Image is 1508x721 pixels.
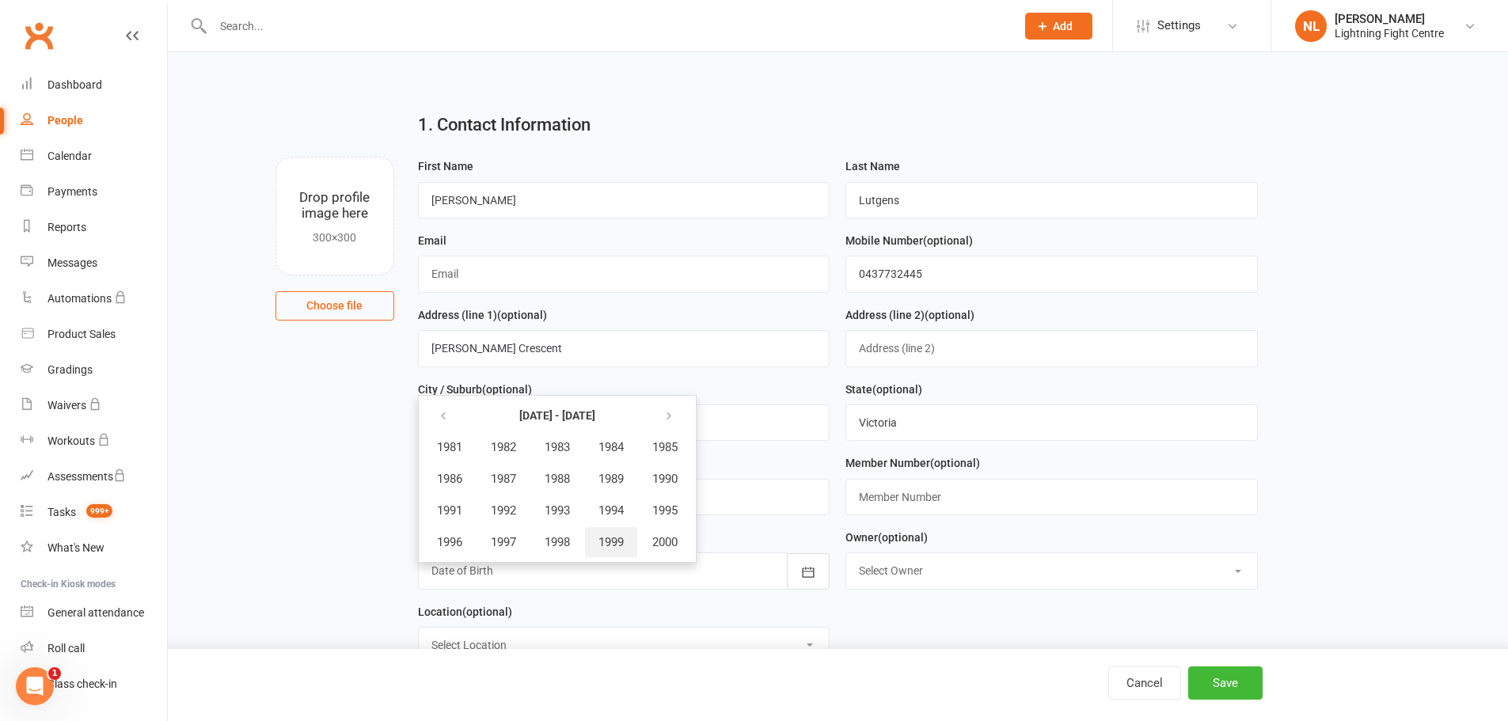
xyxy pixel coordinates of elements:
a: Messages [21,245,167,281]
div: Workouts [47,434,95,447]
label: Location [418,603,512,620]
button: 1997 [477,527,530,557]
label: Address (line 1) [418,306,547,324]
a: Waivers [21,388,167,423]
a: Gradings [21,352,167,388]
span: 1984 [598,440,624,454]
input: First Name [418,182,830,218]
span: 999+ [86,504,112,518]
div: Roll call [47,642,85,655]
spang: (optional) [878,531,928,544]
button: 1995 [639,495,691,526]
div: Automations [47,292,112,305]
spang: (optional) [930,457,980,469]
strong: [DATE] - [DATE] [519,409,595,422]
button: 1998 [531,527,583,557]
button: 2000 [639,527,691,557]
button: 1981 [424,432,476,462]
spang: (optional) [923,234,973,247]
div: Messages [47,256,97,269]
a: Assessments [21,459,167,495]
button: Save [1188,666,1263,700]
div: What's New [47,541,104,554]
input: Member Number [845,479,1258,515]
span: 1992 [491,503,516,518]
a: Payments [21,174,167,210]
label: First Name [418,157,473,175]
spang: (optional) [462,605,512,618]
a: Roll call [21,631,167,666]
span: 2000 [652,535,678,549]
span: 1994 [598,503,624,518]
div: [PERSON_NAME] [1335,12,1444,26]
button: Cancel [1108,666,1181,700]
button: 1991 [424,495,476,526]
a: Dashboard [21,67,167,103]
a: Automations [21,281,167,317]
button: 1996 [424,527,476,557]
span: 1983 [545,440,570,454]
span: 1991 [437,503,462,518]
button: 1984 [585,432,637,462]
span: 1997 [491,535,516,549]
div: Waivers [47,399,86,412]
label: City / Suburb [418,381,532,398]
div: Payments [47,185,97,198]
div: Tasks [47,506,76,518]
iframe: Intercom live chat [16,667,54,705]
button: 1999 [585,527,637,557]
button: 1983 [531,432,583,462]
div: Assessments [47,470,126,483]
div: Dashboard [47,78,102,91]
div: Class check-in [47,677,117,690]
div: Lightning Fight Centre [1335,26,1444,40]
input: State [845,404,1258,441]
span: 1988 [545,472,570,486]
span: 1982 [491,440,516,454]
div: Calendar [47,150,92,162]
a: Workouts [21,423,167,459]
label: State [845,381,922,398]
spang: (optional) [925,309,974,321]
input: Address (line 1) [418,330,830,366]
div: General attendance [47,606,144,619]
div: Reports [47,221,86,233]
button: Add [1025,13,1092,40]
label: Address (line 2) [845,306,974,324]
h2: 1. Contact Information [418,116,1258,135]
span: 1999 [598,535,624,549]
label: Mobile Number [845,232,973,249]
label: Member Number [845,454,980,472]
span: 1989 [598,472,624,486]
span: 1990 [652,472,678,486]
span: 1998 [545,535,570,549]
input: Search... [208,15,1005,37]
a: People [21,103,167,139]
a: Class kiosk mode [21,666,167,702]
button: 1985 [639,432,691,462]
label: Last Name [845,157,900,175]
spang: (optional) [482,383,532,396]
input: Last Name [845,182,1258,218]
input: Mobile Number [845,256,1258,292]
button: 1990 [639,464,691,494]
button: 1989 [585,464,637,494]
div: NL [1295,10,1327,42]
a: Tasks 999+ [21,495,167,530]
button: Choose file [275,291,394,320]
button: 1987 [477,464,530,494]
a: Calendar [21,139,167,174]
a: General attendance kiosk mode [21,595,167,631]
input: Address (line 2) [845,330,1258,366]
a: What's New [21,530,167,566]
a: Clubworx [19,16,59,55]
label: Email [418,232,446,249]
span: 1 [48,667,61,680]
button: 1992 [477,495,530,526]
span: 1993 [545,503,570,518]
span: 1995 [652,503,678,518]
button: 1982 [477,432,530,462]
span: 1985 [652,440,678,454]
label: Owner [845,529,928,546]
spang: (optional) [497,309,547,321]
